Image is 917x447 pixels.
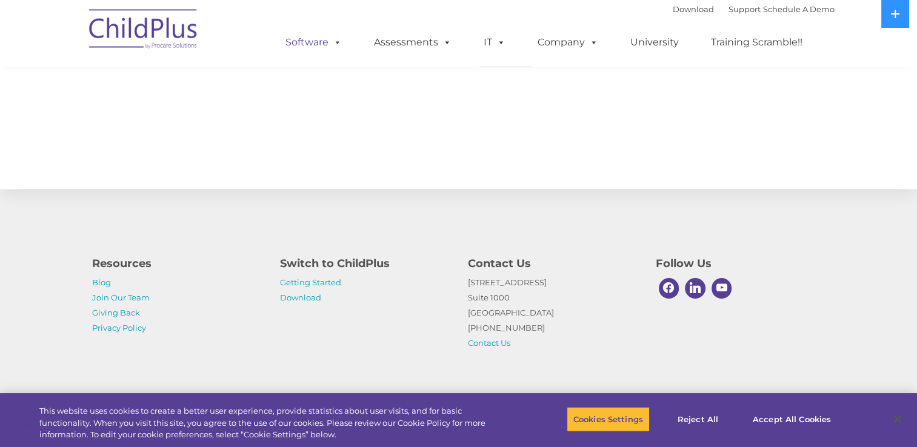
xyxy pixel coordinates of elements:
h4: Contact Us [468,255,638,272]
a: Linkedin [682,275,709,302]
a: Schedule A Demo [763,4,835,14]
button: Accept All Cookies [746,406,838,432]
a: IT [472,30,518,55]
h4: Follow Us [656,255,825,272]
img: ChildPlus by Procare Solutions [83,1,204,61]
h4: Switch to ChildPlus [280,255,450,272]
a: Training Scramble!! [699,30,815,55]
a: Blog [92,277,111,287]
a: Giving Back [92,308,140,317]
font: | [673,4,835,14]
a: Assessments [362,30,464,55]
button: Close [884,406,911,432]
div: This website uses cookies to create a better user experience, provide statistics about user visit... [39,405,504,441]
a: Download [280,293,321,302]
a: Contact Us [468,338,510,348]
a: Getting Started [280,277,341,287]
a: Support [729,4,761,14]
a: Company [525,30,610,55]
button: Reject All [660,406,736,432]
a: Download [673,4,714,14]
button: Cookies Settings [567,406,650,432]
a: Youtube [709,275,735,302]
a: Facebook [656,275,682,302]
h4: Resources [92,255,262,272]
span: Phone number [168,130,220,139]
a: Join Our Team [92,293,150,302]
a: Privacy Policy [92,323,146,333]
a: Software [273,30,354,55]
a: University [618,30,691,55]
span: Last name [168,80,205,89]
p: [STREET_ADDRESS] Suite 1000 [GEOGRAPHIC_DATA] [PHONE_NUMBER] [468,275,638,351]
